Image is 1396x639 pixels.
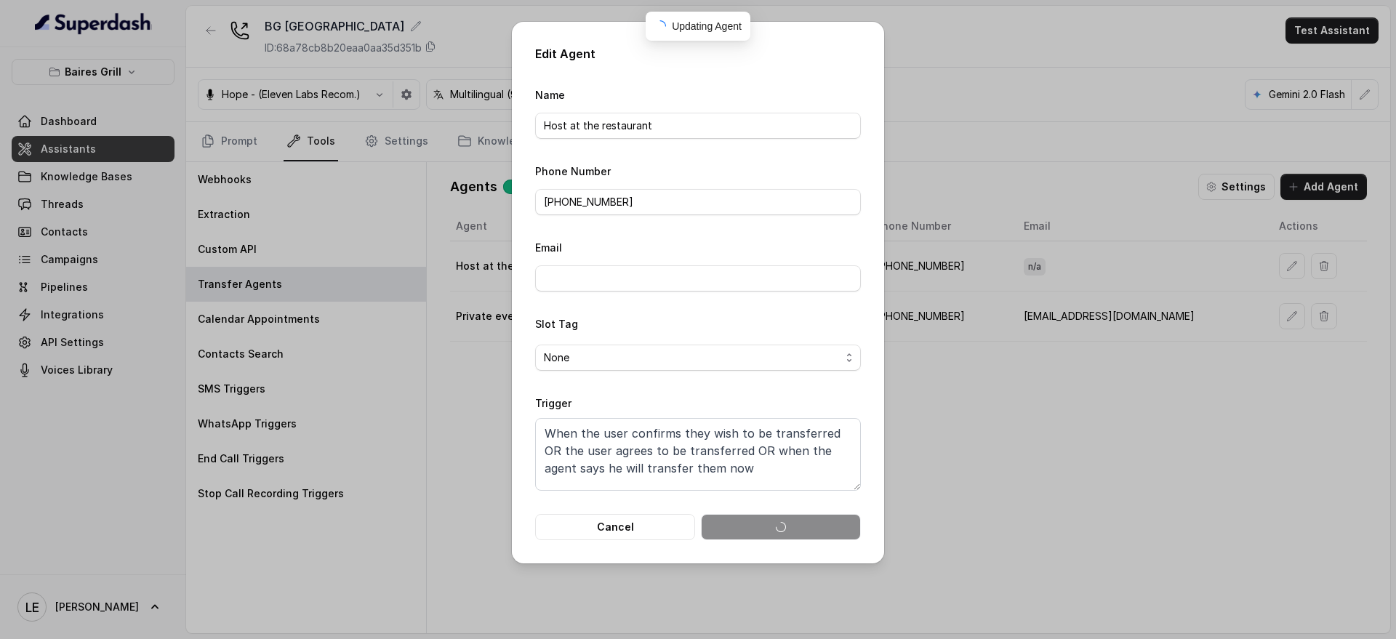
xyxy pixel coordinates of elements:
[535,241,562,254] label: Email
[672,20,742,32] span: Updating Agent
[654,20,666,32] span: loading
[535,514,695,540] button: Cancel
[535,165,611,177] label: Phone Number
[544,349,841,366] span: None
[535,89,565,101] label: Name
[535,45,861,63] h2: Edit Agent
[535,345,861,371] button: None
[535,397,571,409] label: Trigger
[535,418,861,491] textarea: When the user confirms they wish to be transferred OR the user agrees to be transferred OR when t...
[535,318,578,330] label: Slot Tag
